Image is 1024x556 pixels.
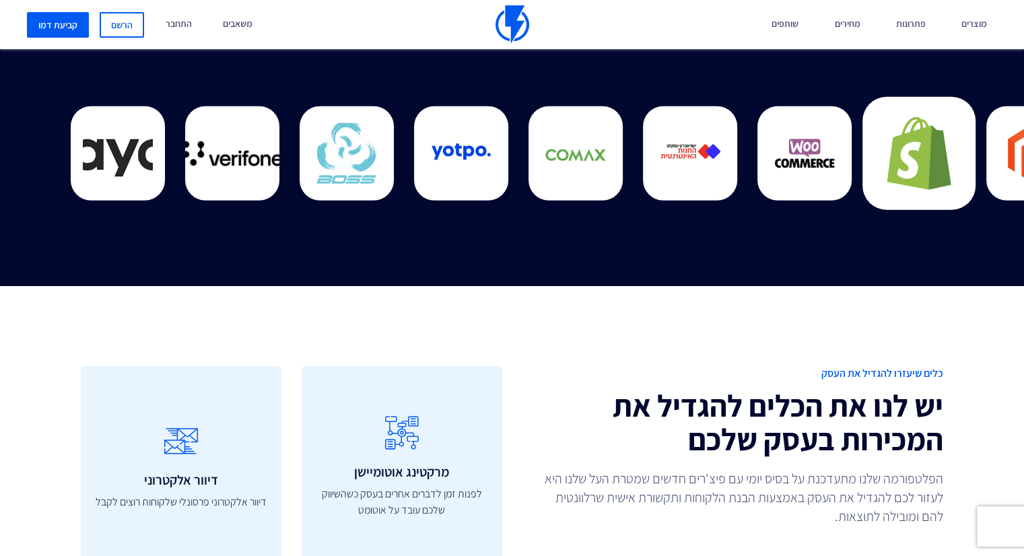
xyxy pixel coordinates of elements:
h3: דיוור אלקטרוני [94,473,268,487]
h3: מרקטינג אוטומיישן [315,464,489,479]
a: הרשם [100,12,144,38]
h2: יש לנו את הכלים להגדיל את המכירות בעסק שלכם [522,388,944,456]
a: קביעת דמו [27,12,89,38]
p: לפנות זמן לדברים אחרים בעסק כשהשיווק שלכם עובד על אוטומט [315,486,489,518]
p: דיוור אלקטרוני פרסונלי שלקוחות רוצים לקבל [94,494,268,510]
p: הפלטפורמה שלנו מתעדכנת על בסיס יומי עם פיצ'רים חדשים שמטרת העל שלנו היא לעזור לכם להגדיל את העסק ... [539,469,943,526]
span: כלים שיעזרו להגדיל את העסק [522,366,944,382]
